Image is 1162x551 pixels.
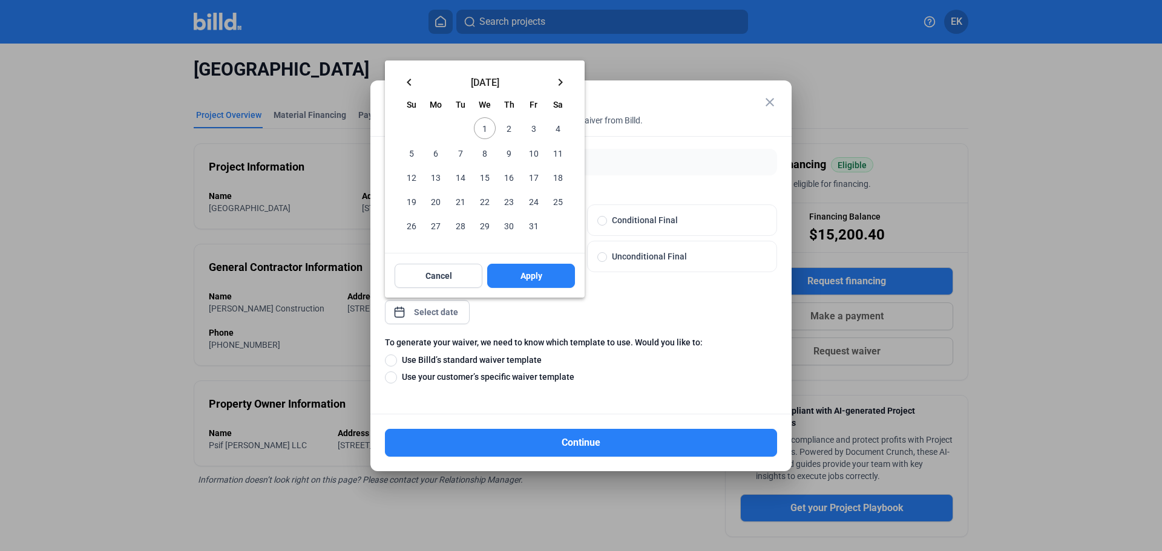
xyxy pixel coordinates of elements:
span: 31 [522,215,544,236]
span: 3 [522,117,544,139]
span: 20 [425,191,447,212]
button: October 7, 2025 [448,140,473,165]
mat-icon: keyboard_arrow_left [402,75,416,90]
span: Mo [430,100,442,109]
span: 18 [547,166,569,188]
span: 25 [547,191,569,212]
span: 22 [474,191,496,212]
button: October 9, 2025 [497,140,521,165]
span: 14 [450,166,471,188]
button: October 15, 2025 [473,165,497,189]
span: 28 [450,215,471,236]
button: October 23, 2025 [497,189,521,214]
span: 2 [498,117,520,139]
button: October 5, 2025 [399,140,424,165]
button: October 14, 2025 [448,165,473,189]
span: We [479,100,491,109]
button: October 21, 2025 [448,189,473,214]
span: 26 [401,215,422,236]
button: October 20, 2025 [424,189,448,214]
span: 10 [522,142,544,163]
span: 23 [498,191,520,212]
button: October 30, 2025 [497,214,521,238]
span: [DATE] [421,77,548,86]
button: October 2, 2025 [497,116,521,140]
span: 29 [474,215,496,236]
span: 15 [474,166,496,188]
button: October 13, 2025 [424,165,448,189]
span: 5 [401,142,422,163]
span: 17 [522,166,544,188]
button: October 17, 2025 [521,165,545,189]
span: 24 [522,191,544,212]
span: 8 [474,142,496,163]
span: 11 [547,142,569,163]
button: October 6, 2025 [424,140,448,165]
button: October 28, 2025 [448,214,473,238]
button: October 25, 2025 [546,189,570,214]
span: Th [504,100,514,109]
span: Tu [456,100,465,109]
mat-icon: keyboard_arrow_right [553,75,568,90]
span: 21 [450,191,471,212]
td: OCT [399,116,473,140]
span: 1 [474,117,496,139]
span: 13 [425,166,447,188]
button: October 3, 2025 [521,116,545,140]
span: Su [407,100,416,109]
button: October 19, 2025 [399,189,424,214]
span: Sa [553,100,563,109]
span: 9 [498,142,520,163]
span: 4 [547,117,569,139]
button: October 4, 2025 [546,116,570,140]
span: 30 [498,215,520,236]
span: 7 [450,142,471,163]
button: October 29, 2025 [473,214,497,238]
span: 19 [401,191,422,212]
button: October 16, 2025 [497,165,521,189]
span: 6 [425,142,447,163]
span: Apply [520,270,542,282]
button: Cancel [395,264,482,288]
button: October 1, 2025 [473,116,497,140]
button: Apply [487,264,575,288]
button: October 10, 2025 [521,140,545,165]
button: October 31, 2025 [521,214,545,238]
button: October 22, 2025 [473,189,497,214]
span: Fr [530,100,537,109]
span: 16 [498,166,520,188]
span: Cancel [425,270,452,282]
button: October 27, 2025 [424,214,448,238]
span: 27 [425,215,447,236]
button: October 8, 2025 [473,140,497,165]
span: 12 [401,166,422,188]
button: October 18, 2025 [546,165,570,189]
button: October 24, 2025 [521,189,545,214]
button: October 11, 2025 [546,140,570,165]
button: October 26, 2025 [399,214,424,238]
button: October 12, 2025 [399,165,424,189]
